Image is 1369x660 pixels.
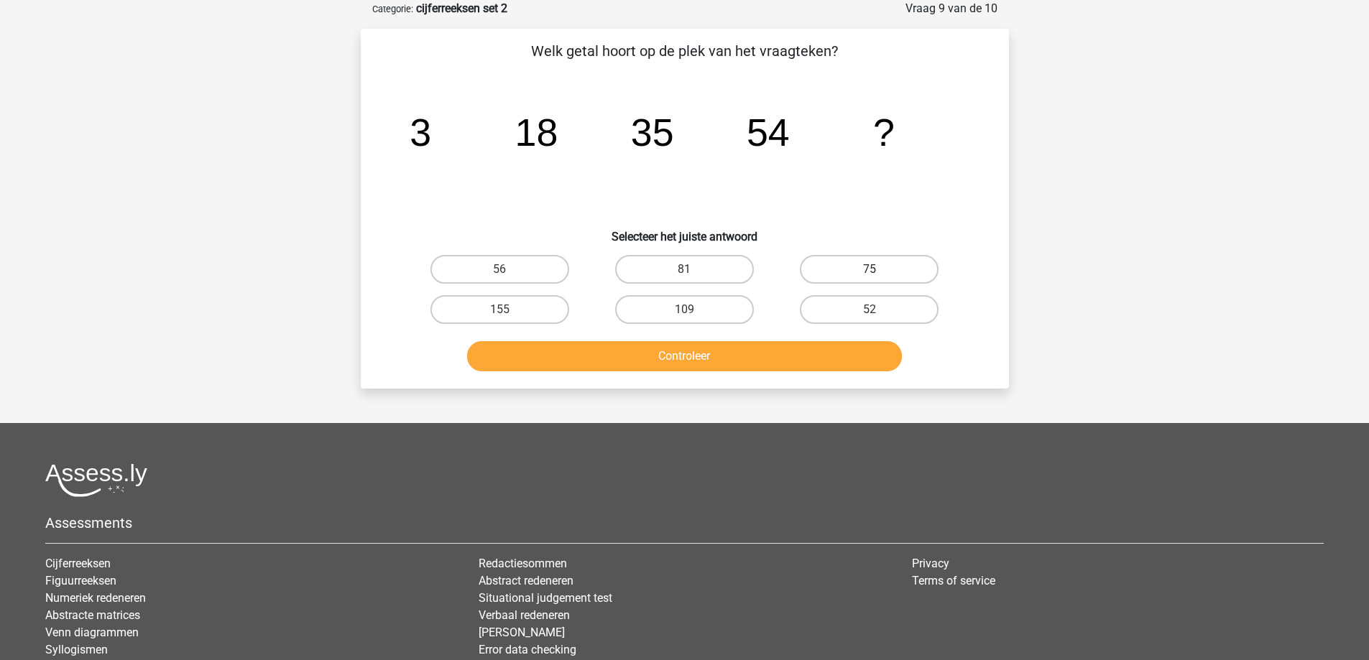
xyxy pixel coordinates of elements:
label: 52 [800,295,939,324]
a: Verbaal redeneren [479,608,570,622]
a: Cijferreeksen [45,557,111,570]
h5: Assessments [45,514,1324,531]
a: Numeriek redeneren [45,591,146,605]
label: 56 [430,255,569,284]
a: Privacy [912,557,949,570]
a: Situational judgement test [479,591,612,605]
a: Syllogismen [45,643,108,656]
label: 155 [430,295,569,324]
tspan: 18 [515,111,558,154]
tspan: 54 [746,111,789,154]
a: Terms of service [912,574,995,587]
a: Figuurreeksen [45,574,116,587]
label: 109 [615,295,754,324]
tspan: ? [873,111,895,154]
img: Assessly logo [45,463,147,497]
a: Abstracte matrices [45,608,140,622]
p: Welk getal hoort op de plek van het vraagteken? [384,40,986,62]
a: Error data checking [479,643,576,656]
button: Controleer [467,341,902,371]
a: Abstract redeneren [479,574,573,587]
a: [PERSON_NAME] [479,626,565,639]
label: 75 [800,255,939,284]
tspan: 35 [630,111,673,154]
a: Venn diagrammen [45,626,139,639]
h6: Selecteer het juiste antwoord [384,218,986,243]
strong: cijferreeksen set 2 [416,1,507,15]
tspan: 3 [410,111,431,154]
label: 81 [615,255,754,284]
a: Redactiesommen [479,557,567,570]
small: Categorie: [372,4,413,14]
